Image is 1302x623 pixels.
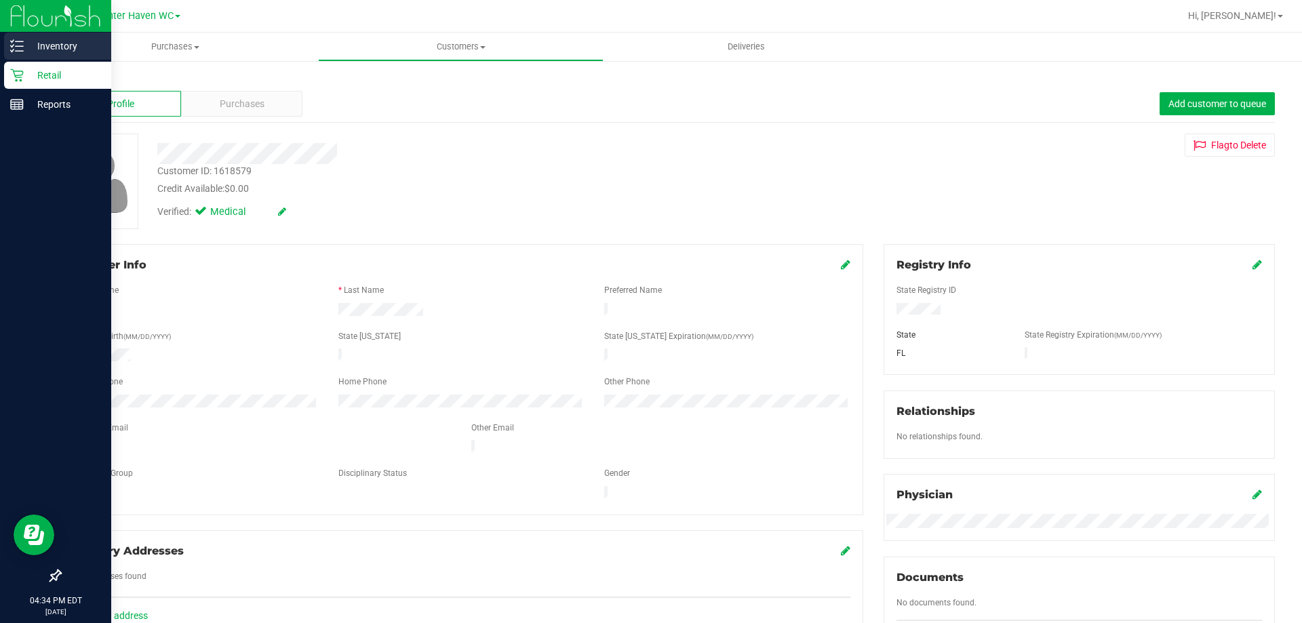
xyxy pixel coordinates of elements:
span: Purchases [220,97,264,111]
span: (MM/DD/YYYY) [1114,331,1162,339]
span: Relationships [896,405,975,418]
div: State [886,329,1015,341]
label: State [US_STATE] [338,330,401,342]
div: FL [886,347,1015,359]
inline-svg: Inventory [10,39,24,53]
a: Customers [318,33,604,61]
p: Inventory [24,38,105,54]
span: No documents found. [896,598,976,607]
span: Winter Haven WC [96,10,174,22]
a: Deliveries [604,33,889,61]
span: (MM/DD/YYYY) [123,333,171,340]
label: State Registry ID [896,284,956,296]
label: Preferred Name [604,284,662,296]
p: [DATE] [6,607,105,617]
label: Other Email [471,422,514,434]
label: Date of Birth [78,330,171,342]
p: 04:34 PM EDT [6,595,105,607]
span: Add customer to queue [1168,98,1266,109]
label: Home Phone [338,376,387,388]
span: Customers [319,41,603,53]
span: Documents [896,571,964,584]
label: State [US_STATE] Expiration [604,330,753,342]
button: Add customer to queue [1160,92,1275,115]
span: Deliveries [709,41,783,53]
label: Other Phone [604,376,650,388]
inline-svg: Retail [10,68,24,82]
label: State Registry Expiration [1025,329,1162,341]
p: Retail [24,67,105,83]
span: Delivery Addresses [73,544,184,557]
span: Hi, [PERSON_NAME]! [1188,10,1276,21]
span: (MM/DD/YYYY) [706,333,753,340]
span: Profile [107,97,134,111]
div: Verified: [157,205,286,220]
span: Registry Info [896,258,971,271]
label: Disciplinary Status [338,467,407,479]
span: $0.00 [224,183,249,194]
p: Reports [24,96,105,113]
div: Customer ID: 1618579 [157,164,252,178]
div: Credit Available: [157,182,755,196]
button: Flagto Delete [1185,134,1275,157]
label: No relationships found. [896,430,983,443]
a: Purchases [33,33,318,61]
label: Last Name [344,284,384,296]
span: Medical [210,205,264,220]
span: Purchases [33,41,318,53]
label: Gender [604,467,630,479]
span: Physician [896,488,953,501]
iframe: Resource center [14,515,54,555]
inline-svg: Reports [10,98,24,111]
